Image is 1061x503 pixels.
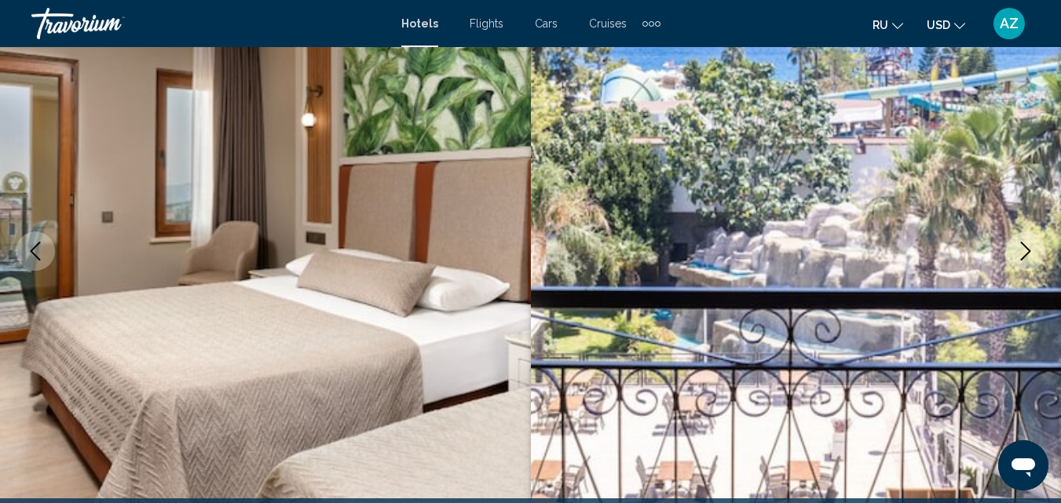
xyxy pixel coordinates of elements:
[873,19,888,31] span: ru
[31,8,386,39] a: Travorium
[642,11,660,36] button: Extra navigation items
[927,13,965,36] button: Change currency
[470,17,503,30] a: Flights
[927,19,950,31] span: USD
[873,13,903,36] button: Change language
[1006,231,1045,271] button: Next image
[1000,16,1019,31] span: AZ
[535,17,558,30] a: Cars
[989,7,1030,40] button: User Menu
[401,17,438,30] a: Hotels
[998,440,1048,490] iframe: Кнопка запуска окна обмена сообщениями
[16,231,55,271] button: Previous image
[589,17,627,30] a: Cruises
